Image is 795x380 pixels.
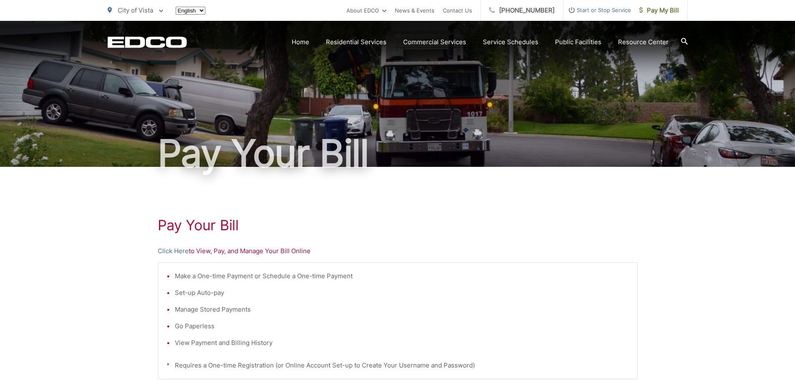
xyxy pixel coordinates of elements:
[167,360,629,370] p: * Requires a One-time Registration (or Online Account Set-up to Create Your Username and Password)
[403,37,466,47] a: Commercial Services
[158,246,638,256] p: to View, Pay, and Manage Your Bill Online
[108,133,688,174] h1: Pay Your Bill
[175,321,629,331] li: Go Paperless
[483,37,538,47] a: Service Schedules
[175,338,629,348] li: View Payment and Billing History
[292,37,309,47] a: Home
[175,271,629,281] li: Make a One-time Payment or Schedule a One-time Payment
[326,37,386,47] a: Residential Services
[118,6,153,14] span: City of Vista
[108,36,187,48] a: EDCD logo. Return to the homepage.
[618,37,669,47] a: Resource Center
[158,246,189,256] a: Click Here
[346,5,386,15] a: About EDCO
[639,5,679,15] span: Pay My Bill
[158,217,638,234] h1: Pay Your Bill
[175,305,629,315] li: Manage Stored Payments
[555,37,601,47] a: Public Facilities
[175,288,629,298] li: Set-up Auto-pay
[443,5,472,15] a: Contact Us
[176,7,205,15] select: Select a language
[395,5,434,15] a: News & Events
